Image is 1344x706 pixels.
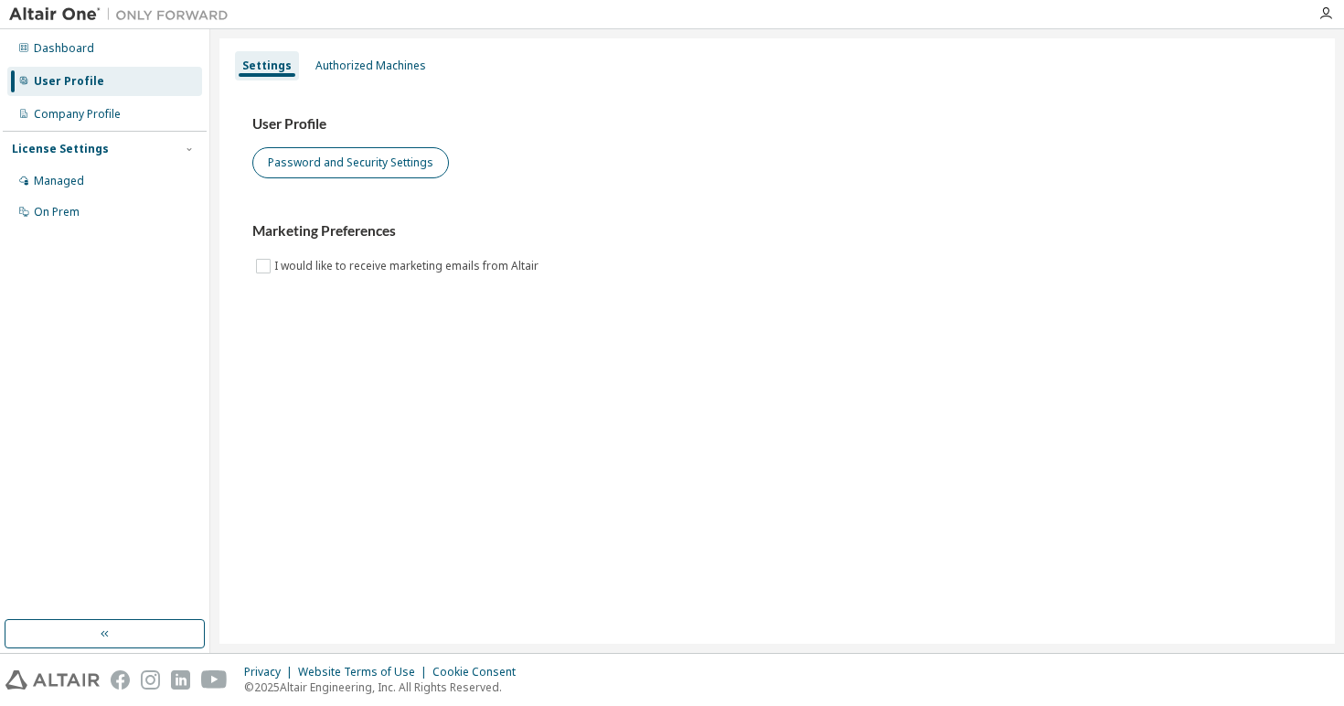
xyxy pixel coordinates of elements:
button: Password and Security Settings [252,147,449,178]
img: linkedin.svg [171,670,190,690]
div: Cookie Consent [432,665,527,679]
img: facebook.svg [111,670,130,690]
div: User Profile [34,74,104,89]
div: On Prem [34,205,80,219]
div: Company Profile [34,107,121,122]
img: youtube.svg [201,670,228,690]
div: Website Terms of Use [298,665,432,679]
div: Settings [242,59,292,73]
img: Altair One [9,5,238,24]
div: Managed [34,174,84,188]
h3: Marketing Preferences [252,222,1302,241]
img: altair_logo.svg [5,670,100,690]
div: Privacy [244,665,298,679]
p: © 2025 Altair Engineering, Inc. All Rights Reserved. [244,679,527,695]
h3: User Profile [252,115,1302,134]
div: Dashboard [34,41,94,56]
div: Authorized Machines [315,59,426,73]
div: License Settings [12,142,109,156]
label: I would like to receive marketing emails from Altair [274,255,542,277]
img: instagram.svg [141,670,160,690]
